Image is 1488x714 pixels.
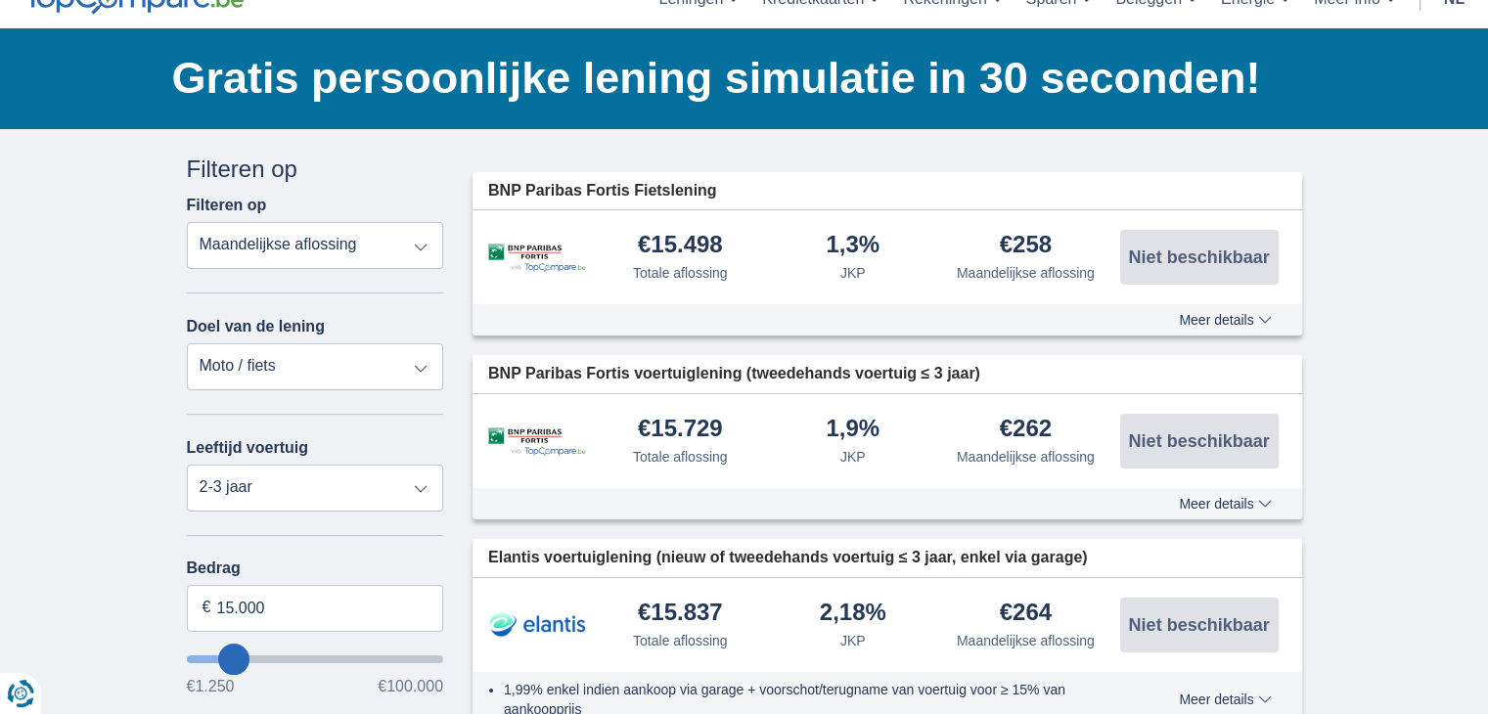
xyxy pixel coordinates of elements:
span: €100.000 [378,679,443,694]
div: €15.837 [638,601,723,627]
span: Meer details [1179,692,1271,706]
button: Meer details [1164,496,1285,512]
input: wantToBorrow [187,655,444,663]
span: € [203,597,211,619]
div: €15.498 [638,233,723,259]
div: Maandelijkse aflossing [957,447,1095,467]
div: JKP [840,631,866,650]
div: Maandelijkse aflossing [957,263,1095,283]
label: Filteren op [187,197,267,214]
div: JKP [840,447,866,467]
span: BNP Paribas Fortis voertuiglening (tweedehands voertuig ≤ 3 jaar) [488,363,980,385]
label: Doel van de lening [187,318,325,335]
img: product.pl.alt Elantis [488,601,586,649]
div: €15.729 [638,417,723,443]
div: €258 [1000,233,1052,259]
span: Meer details [1179,497,1271,511]
div: 1,9% [826,417,879,443]
button: Niet beschikbaar [1120,230,1279,285]
div: Filteren op [187,153,444,186]
button: Niet beschikbaar [1120,414,1279,469]
div: €262 [1000,417,1052,443]
h1: Gratis persoonlijke lening simulatie in 30 seconden! [172,48,1302,109]
label: Leeftijd voertuig [187,439,308,457]
span: €1.250 [187,679,235,694]
span: Niet beschikbaar [1128,248,1269,266]
div: €264 [1000,601,1052,627]
span: BNP Paribas Fortis Fietslening [488,180,717,202]
div: Maandelijkse aflossing [957,631,1095,650]
button: Niet beschikbaar [1120,598,1279,652]
div: Totale aflossing [633,631,728,650]
button: Meer details [1164,692,1285,707]
div: 2,18% [820,601,886,627]
span: Niet beschikbaar [1128,432,1269,450]
span: Niet beschikbaar [1128,616,1269,634]
div: Totale aflossing [633,263,728,283]
span: Meer details [1179,313,1271,327]
img: product.pl.alt BNP Paribas Fortis [488,244,586,272]
img: product.pl.alt BNP Paribas Fortis [488,427,586,456]
label: Bedrag [187,559,444,577]
div: JKP [840,263,866,283]
div: Totale aflossing [633,447,728,467]
button: Meer details [1164,312,1285,328]
span: Elantis voertuiglening (nieuw of tweedehands voertuig ≤ 3 jaar, enkel via garage) [488,547,1088,569]
div: 1,3% [826,233,879,259]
